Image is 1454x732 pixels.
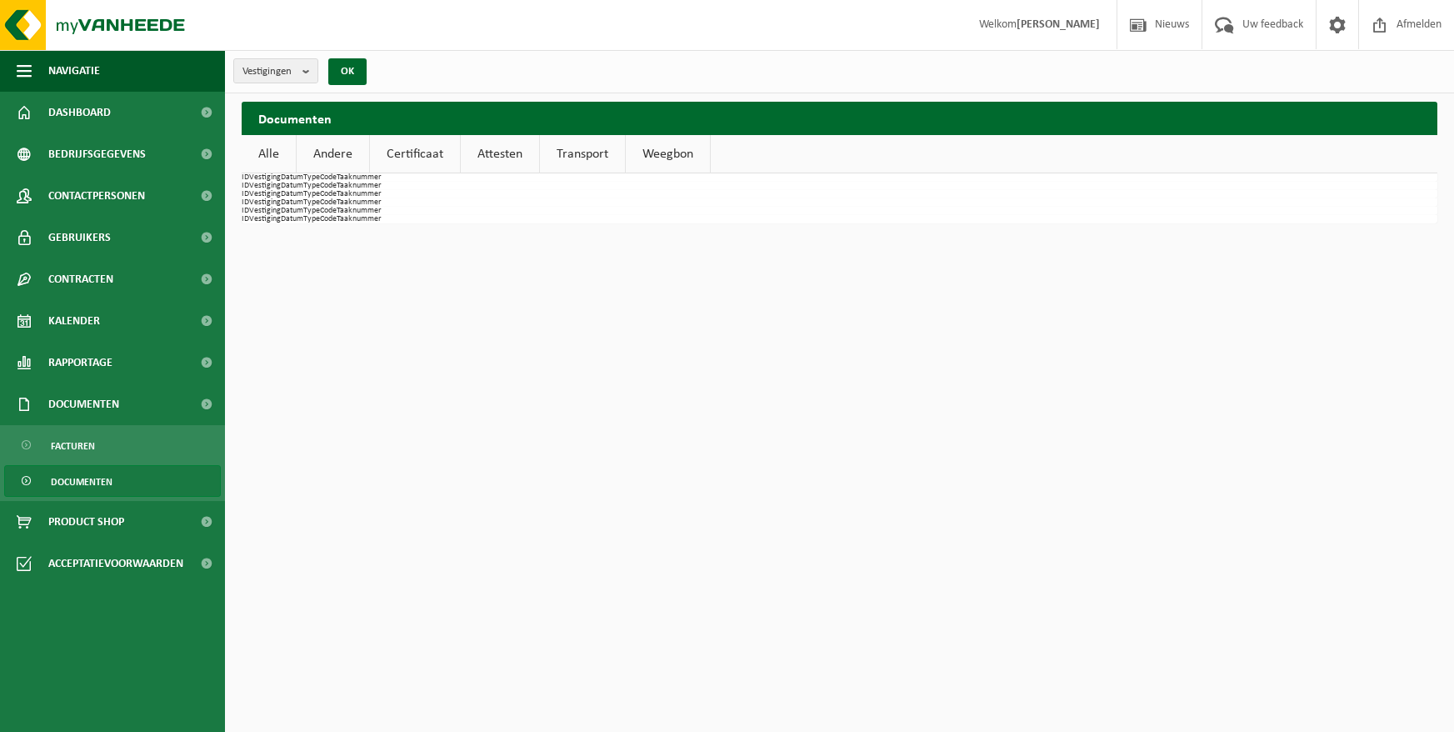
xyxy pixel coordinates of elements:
span: Vestigingen [242,59,296,84]
span: Facturen [51,430,95,462]
th: ID [242,173,249,182]
span: Documenten [51,466,112,498]
th: Datum [281,215,303,223]
span: Contracten [48,258,113,300]
th: Code [320,182,337,190]
a: Weegbon [626,135,710,173]
span: Dashboard [48,92,111,133]
th: ID [242,190,249,198]
th: Vestiging [249,190,281,198]
a: Alle [242,135,296,173]
strong: [PERSON_NAME] [1017,18,1100,31]
th: Datum [281,198,303,207]
span: Gebruikers [48,217,111,258]
span: Documenten [48,384,119,425]
th: Datum [281,182,303,190]
th: Vestiging [249,215,281,223]
th: Taaknummer [337,198,381,207]
span: Product Shop [48,501,124,543]
span: Rapportage [48,342,112,384]
th: Taaknummer [337,182,381,190]
th: Taaknummer [337,173,381,182]
span: Acceptatievoorwaarden [48,543,183,584]
a: Facturen [4,429,221,461]
span: Navigatie [48,50,100,92]
h2: Documenten [242,102,1437,134]
th: Vestiging [249,198,281,207]
th: ID [242,198,249,207]
th: Code [320,173,337,182]
th: ID [242,207,249,215]
th: Type [303,207,320,215]
th: Type [303,173,320,182]
th: Type [303,198,320,207]
th: Taaknummer [337,215,381,223]
a: Documenten [4,465,221,497]
th: Type [303,182,320,190]
th: Datum [281,207,303,215]
th: Code [320,198,337,207]
th: ID [242,182,249,190]
th: Code [320,207,337,215]
th: Code [320,215,337,223]
th: Taaknummer [337,207,381,215]
th: Taaknummer [337,190,381,198]
a: Certificaat [370,135,460,173]
a: Transport [540,135,625,173]
th: Vestiging [249,182,281,190]
span: Contactpersonen [48,175,145,217]
button: OK [328,58,367,85]
th: Vestiging [249,207,281,215]
span: Bedrijfsgegevens [48,133,146,175]
th: Datum [281,190,303,198]
button: Vestigingen [233,58,318,83]
a: Andere [297,135,369,173]
th: ID [242,215,249,223]
th: Type [303,215,320,223]
th: Datum [281,173,303,182]
th: Vestiging [249,173,281,182]
a: Attesten [461,135,539,173]
th: Type [303,190,320,198]
span: Kalender [48,300,100,342]
th: Code [320,190,337,198]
